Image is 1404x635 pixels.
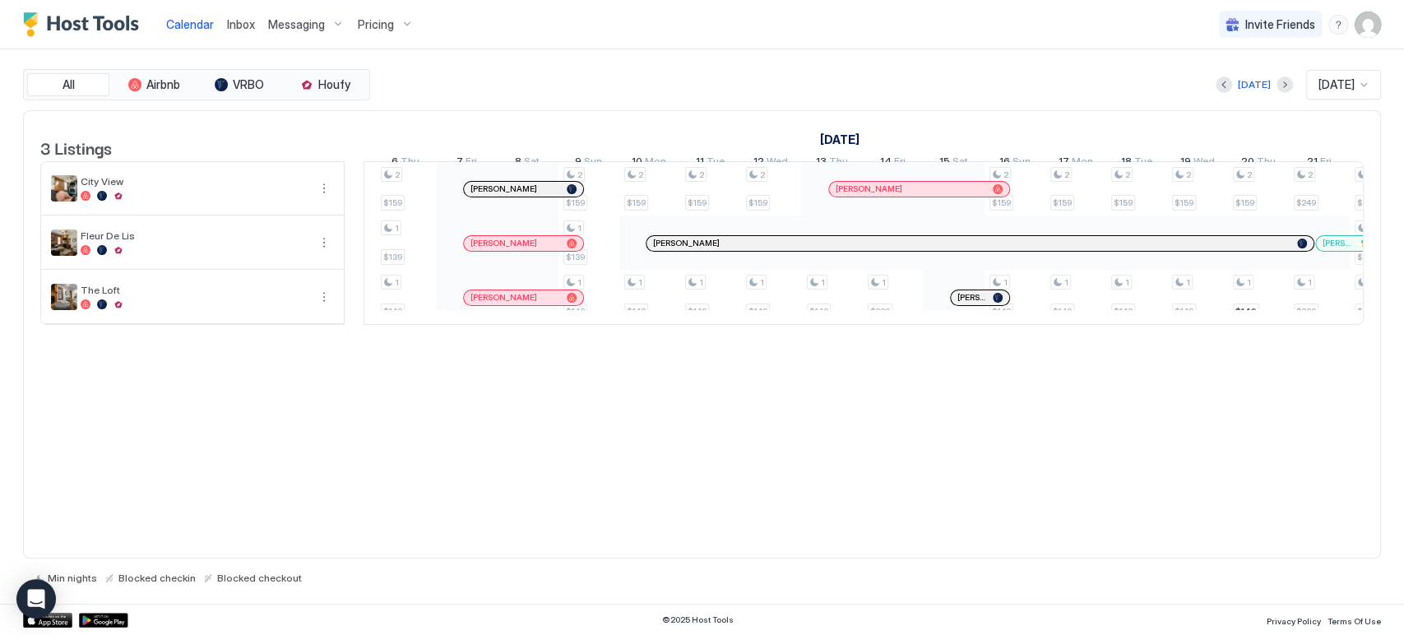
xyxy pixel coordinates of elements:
span: Houfy [318,77,350,92]
div: Open Intercom Messenger [16,579,56,619]
a: November 1, 2025 [817,127,864,151]
span: Thu [1256,155,1275,172]
span: 10 [632,155,642,172]
span: $229 [1296,306,1316,317]
span: $159 [383,197,402,208]
button: More options [314,233,334,253]
span: [PERSON_NAME] [470,183,537,194]
span: Fri [894,155,906,172]
span: 2 [1125,169,1130,180]
span: 3 Listings [40,135,112,160]
span: $159 [1235,197,1254,208]
a: November 20, 2025 [1236,151,1279,175]
a: November 8, 2025 [511,151,544,175]
a: Google Play Store [79,613,128,628]
span: 1 [395,223,399,234]
span: $249 [1296,197,1316,208]
span: $159 [627,197,646,208]
span: $149 [1053,306,1072,317]
div: menu [1328,15,1348,35]
span: 2 [1186,169,1191,180]
a: November 21, 2025 [1302,151,1335,175]
a: Inbox [227,16,255,33]
span: Invite Friends [1245,17,1315,32]
span: Fri [466,155,477,172]
span: $149 [1235,306,1257,317]
span: Sun [1012,155,1030,172]
span: [PERSON_NAME] [1323,238,1351,248]
span: 2 [1003,169,1008,180]
span: [PERSON_NAME] [957,292,986,303]
span: $149 [992,306,1011,317]
span: Min nights [48,572,97,584]
a: App Store [23,613,72,628]
span: 8 [515,155,521,172]
span: 6 [392,155,398,172]
span: 20 [1240,155,1253,172]
a: November 6, 2025 [387,151,424,175]
span: The Loft [81,284,308,296]
a: November 18, 2025 [1116,151,1156,175]
div: User profile [1355,12,1381,38]
span: Sun [584,155,602,172]
span: $249 [1357,197,1377,208]
div: listing image [51,175,77,202]
a: November 14, 2025 [876,151,910,175]
a: November 22, 2025 [1360,151,1399,175]
span: $229 [1357,306,1377,317]
span: 17 [1058,155,1068,172]
span: Privacy Policy [1267,616,1321,626]
span: 2 [395,169,400,180]
span: 2 [638,169,643,180]
span: Mon [1071,155,1092,172]
span: Messaging [268,17,325,32]
span: 2 [1247,169,1252,180]
div: tab-group [23,69,370,100]
span: 2 [577,169,582,180]
span: Fleur De Lis [81,229,308,242]
span: $159 [1175,197,1193,208]
span: Sat [524,155,540,172]
span: Airbnb [146,77,180,92]
span: 1 [760,277,764,288]
a: Calendar [166,16,214,33]
button: All [27,73,109,96]
span: 1 [1003,277,1008,288]
span: 9 [575,155,582,172]
span: Inbox [227,17,255,31]
span: $229 [870,306,890,317]
span: $159 [748,197,767,208]
span: $149 [627,306,646,317]
a: November 13, 2025 [812,151,852,175]
span: $149 [809,306,828,317]
span: [PERSON_NAME] [470,292,537,303]
span: City View [81,175,308,188]
span: [PERSON_NAME] [653,238,720,248]
span: 15 [939,155,950,172]
span: $139 [383,252,402,262]
div: [DATE] [1238,77,1271,92]
a: November 12, 2025 [749,151,792,175]
button: VRBO [198,73,280,96]
span: 18 [1120,155,1131,172]
span: $149 [688,306,707,317]
span: 1 [395,277,399,288]
span: [PERSON_NAME] [470,238,537,248]
span: $149 [566,306,585,317]
div: listing image [51,284,77,310]
span: Blocked checkin [118,572,196,584]
span: 21 [1306,155,1317,172]
span: 1 [1064,277,1068,288]
span: Tue [1133,155,1151,172]
a: Terms Of Use [1328,611,1381,628]
span: Thu [401,155,419,172]
a: November 16, 2025 [994,151,1034,175]
span: 1 [882,277,886,288]
span: 11 [696,155,704,172]
span: 1 [1308,277,1312,288]
button: Next month [1277,76,1293,93]
span: 1 [699,277,703,288]
span: $149 [383,306,402,317]
span: $159 [1053,197,1072,208]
